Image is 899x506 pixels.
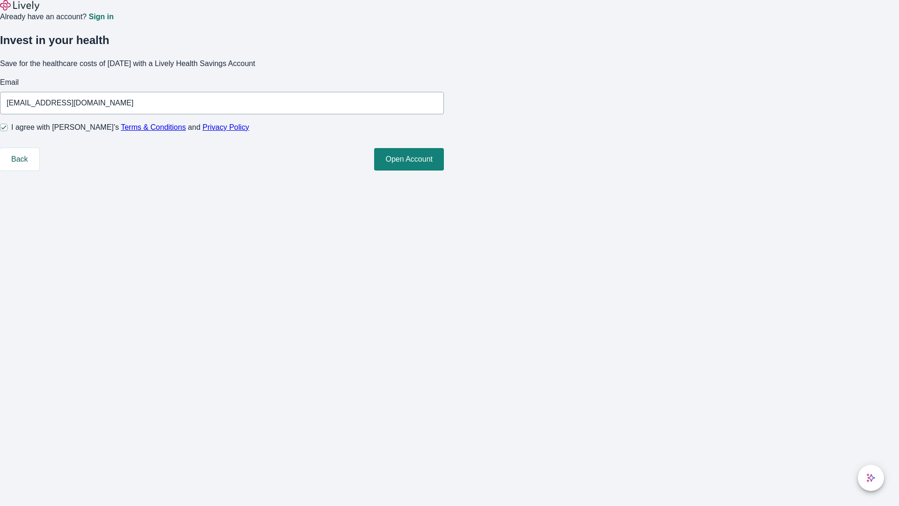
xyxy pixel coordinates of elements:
a: Terms & Conditions [121,123,186,131]
button: Open Account [374,148,444,171]
a: Sign in [88,13,113,21]
a: Privacy Policy [203,123,250,131]
span: I agree with [PERSON_NAME]’s and [11,122,249,133]
button: chat [858,465,884,491]
svg: Lively AI Assistant [866,473,876,483]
